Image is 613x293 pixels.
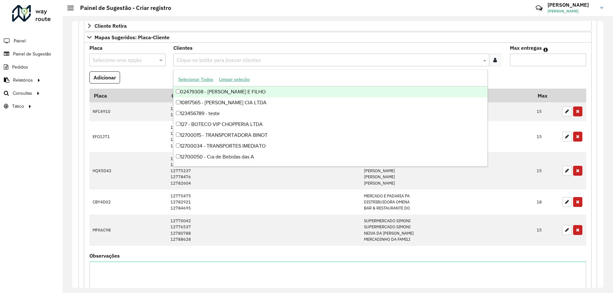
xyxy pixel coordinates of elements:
td: CBY4D02 [89,189,167,215]
button: Limpar seleção [216,75,253,84]
td: EFO1J71 [89,121,167,152]
th: Código Cliente [167,89,360,102]
a: Mapas Sugeridos: Placa-Cliente [84,32,592,43]
span: Consultas [13,90,32,97]
td: MERCADO E PADARIA PA DISTRIBUIDORA OMENA BAR & RESTAURANTE DO [360,189,533,215]
td: MFK6C98 [89,215,167,246]
td: 15 [534,121,559,152]
ng-dropdown-panel: Options list [173,70,488,167]
span: Relatórios [13,77,33,84]
td: 12771895 12774019 12780752 12788413 [167,121,360,152]
td: SUPERMERCADO SIMONI SUPERMERCADO SIMONI NEIVA DA [PERSON_NAME] MERCADINHO DA FAMILI [360,215,533,246]
label: Placa [89,44,102,52]
span: Pedidos [12,64,28,70]
a: Contato Rápido [532,1,546,15]
div: 12700034 - TRANSPORTES IMEDIATO [173,141,487,151]
label: Observações [89,252,120,260]
a: Cliente Retira [84,20,592,31]
td: 12775475 12782921 12784695 [167,189,360,215]
label: Max entregas [510,44,542,52]
h2: Painel de Sugestão - Criar registro [74,4,171,11]
td: 15 [534,215,559,246]
span: Tático [12,103,24,110]
div: 123456789 - teste [173,108,487,119]
td: 12747714 12782938 [167,102,360,121]
span: [PERSON_NAME] [548,8,595,14]
td: 15 [534,102,559,121]
th: Max [534,89,559,102]
em: Máximo de clientes que serão colocados na mesma rota com os clientes informados [543,47,548,52]
td: 12745054 12746135 12775237 12778476 12782604 [167,152,360,189]
button: Selecionar Todos [176,75,216,84]
button: Adicionar [89,71,120,84]
th: Placa [89,89,167,102]
td: NFC4910 [89,102,167,121]
div: 02479308 - [PERSON_NAME] E FILHO [173,86,487,97]
div: 12700015 - TRANSPORTADORA BINOT [173,130,487,141]
div: 12700052 - [PERSON_NAME] S.A. - F. [GEOGRAPHIC_DATA] [173,162,487,173]
div: 12700050 - Cia de Bebidas das A [173,151,487,162]
td: 15 [534,152,559,189]
td: SIDNEI APARECIDO MAN SUPERMERCADO ARCO IR [PERSON_NAME] [PERSON_NAME] [PERSON_NAME] [360,152,533,189]
label: Clientes [173,44,193,52]
div: 127 - BOTECO VIP CHOPPERIA LTDA [173,119,487,130]
span: Painel de Sugestão [13,51,51,57]
span: Cliente Retira [95,23,127,28]
td: HQX5D42 [89,152,167,189]
td: 12770042 12776537 12780788 12788628 [167,215,360,246]
td: 18 [534,189,559,215]
div: 10817565 - [PERSON_NAME] CIA LTDA [173,97,487,108]
span: Mapas Sugeridos: Placa-Cliente [95,35,170,40]
h3: [PERSON_NAME] [548,2,595,8]
span: Painel [14,38,26,44]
